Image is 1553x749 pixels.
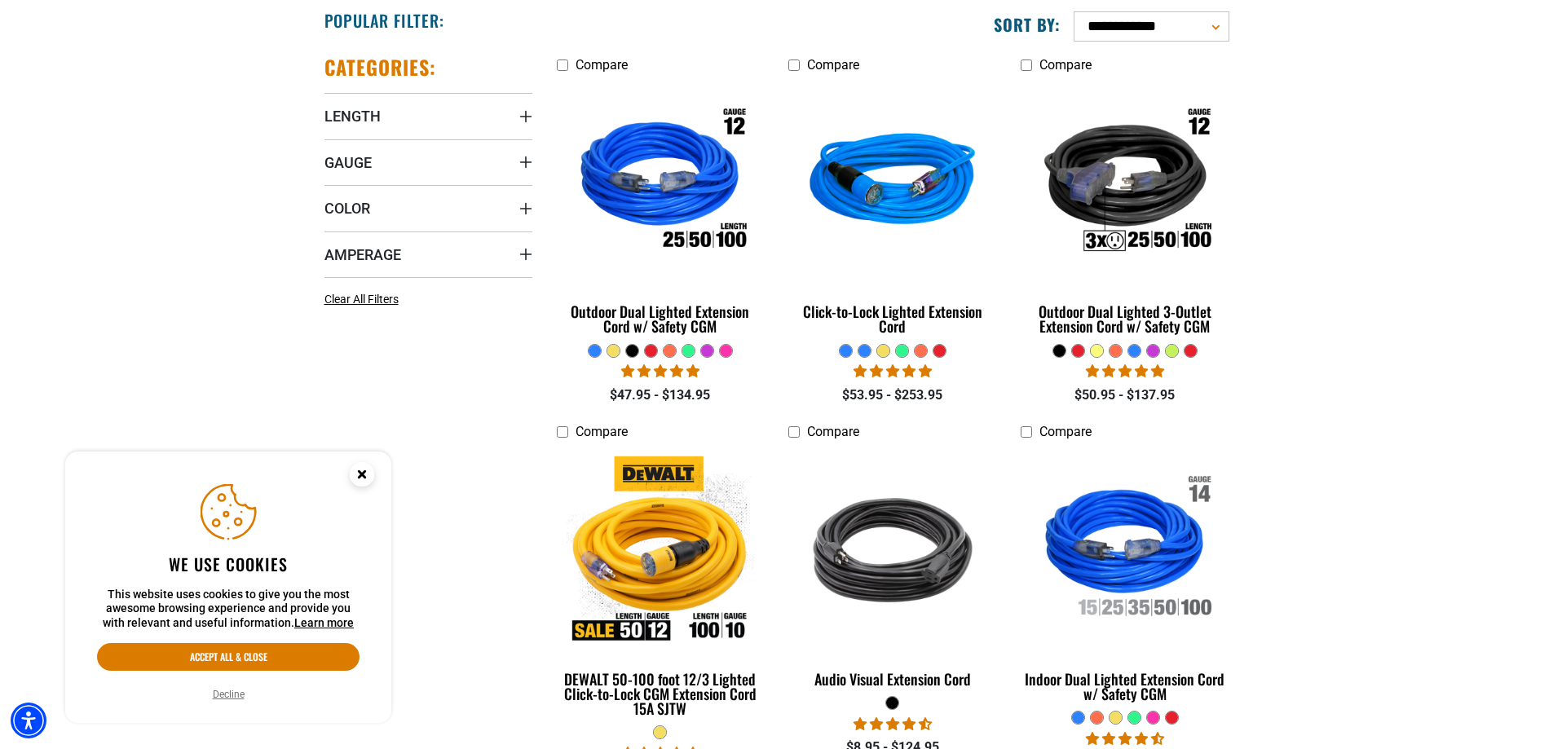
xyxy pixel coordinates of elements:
span: Clear All Filters [324,293,399,306]
span: Compare [807,424,859,439]
button: Accept all & close [97,643,360,671]
span: Compare [1039,57,1092,73]
a: Indoor Dual Lighted Extension Cord w/ Safety CGM Indoor Dual Lighted Extension Cord w/ Safety CGM [1021,448,1229,711]
div: Accessibility Menu [11,703,46,738]
span: 4.40 stars [1086,731,1164,747]
span: 4.87 stars [854,363,932,379]
span: Compare [1039,424,1092,439]
button: Decline [208,686,249,703]
summary: Length [324,93,532,139]
h2: We use cookies [97,553,360,575]
span: 4.70 stars [854,716,932,732]
h2: Categories: [324,55,437,80]
span: Amperage [324,245,401,264]
span: Color [324,199,370,218]
div: DEWALT 50-100 foot 12/3 Lighted Click-to-Lock CGM Extension Cord 15A SJTW [557,672,765,716]
div: Audio Visual Extension Cord [788,672,996,686]
span: Gauge [324,153,372,172]
div: Outdoor Dual Lighted Extension Cord w/ Safety CGM [557,304,765,333]
span: Compare [807,57,859,73]
label: Sort by: [994,14,1061,35]
aside: Cookie Consent [65,452,391,724]
span: Compare [576,424,628,439]
a: blue Click-to-Lock Lighted Extension Cord [788,81,996,343]
span: Compare [576,57,628,73]
div: Indoor Dual Lighted Extension Cord w/ Safety CGM [1021,672,1229,701]
div: Click-to-Lock Lighted Extension Cord [788,304,996,333]
div: $50.95 - $137.95 [1021,386,1229,405]
span: 4.81 stars [621,363,699,379]
img: blue [790,89,995,276]
a: This website uses cookies to give you the most awesome browsing experience and provide you with r... [294,616,354,629]
img: Outdoor Dual Lighted 3-Outlet Extension Cord w/ Safety CGM [1022,89,1228,276]
div: $53.95 - $253.95 [788,386,996,405]
summary: Gauge [324,139,532,185]
div: $47.95 - $134.95 [557,386,765,405]
img: black [790,456,995,643]
span: 4.80 stars [1086,363,1164,379]
div: Outdoor Dual Lighted 3-Outlet Extension Cord w/ Safety CGM [1021,304,1229,333]
p: This website uses cookies to give you the most awesome browsing experience and provide you with r... [97,588,360,631]
a: Outdoor Dual Lighted 3-Outlet Extension Cord w/ Safety CGM Outdoor Dual Lighted 3-Outlet Extensio... [1021,81,1229,343]
summary: Amperage [324,231,532,277]
span: Length [324,107,381,126]
img: Outdoor Dual Lighted Extension Cord w/ Safety CGM [558,89,763,276]
button: Close this option [333,452,391,502]
a: black Audio Visual Extension Cord [788,448,996,696]
summary: Color [324,185,532,231]
a: Clear All Filters [324,291,405,308]
a: DEWALT 50-100 foot 12/3 Lighted Click-to-Lock CGM Extension Cord 15A SJTW DEWALT 50-100 foot 12/3... [557,448,765,725]
img: Indoor Dual Lighted Extension Cord w/ Safety CGM [1022,456,1228,643]
a: Outdoor Dual Lighted Extension Cord w/ Safety CGM Outdoor Dual Lighted Extension Cord w/ Safety CGM [557,81,765,343]
img: DEWALT 50-100 foot 12/3 Lighted Click-to-Lock CGM Extension Cord 15A SJTW [558,456,763,643]
h2: Popular Filter: [324,10,444,31]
